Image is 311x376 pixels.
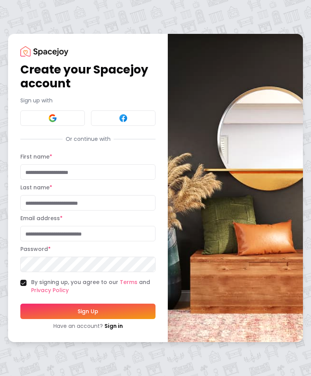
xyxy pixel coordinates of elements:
label: Email address [20,214,63,222]
h1: Create your Spacejoy account [20,63,155,90]
a: Terms [120,278,137,286]
label: Password [20,245,51,253]
label: Last name [20,184,52,191]
img: Facebook signin [119,114,128,123]
label: First name [20,153,52,160]
label: By signing up, you agree to our and [31,278,155,294]
p: Sign up with [20,97,155,104]
a: Sign in [104,322,123,330]
span: Or continue with [63,135,114,143]
button: Sign Up [20,304,155,319]
img: Google signin [48,114,57,123]
img: Spacejoy Logo [20,46,68,57]
img: banner [168,34,303,342]
div: Have an account? [20,322,155,330]
a: Privacy Policy [31,286,69,294]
